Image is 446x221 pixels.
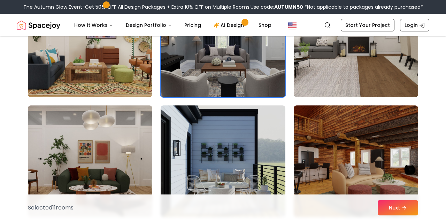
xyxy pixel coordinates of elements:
[69,18,277,32] nav: Main
[341,19,394,31] a: Start Your Project
[303,3,423,10] span: *Not applicable to packages already purchased*
[28,204,74,212] p: Selected 11 room s
[161,105,285,217] img: Room room-59
[179,18,207,32] a: Pricing
[28,105,152,217] img: Room room-58
[378,200,418,215] button: Next
[69,18,119,32] button: How It Works
[208,18,252,32] a: AI Design
[251,3,303,10] span: Use code:
[400,19,429,31] a: Login
[23,3,423,10] div: The Autumn Glow Event-Get 50% OFF All Design Packages + Extra 10% OFF on Multiple Rooms.
[120,18,177,32] button: Design Portfolio
[294,105,418,217] img: Room room-60
[274,3,303,10] b: AUTUMN50
[288,21,297,29] img: United States
[253,18,277,32] a: Shop
[17,18,60,32] img: Spacejoy Logo
[17,14,429,36] nav: Global
[17,18,60,32] a: Spacejoy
